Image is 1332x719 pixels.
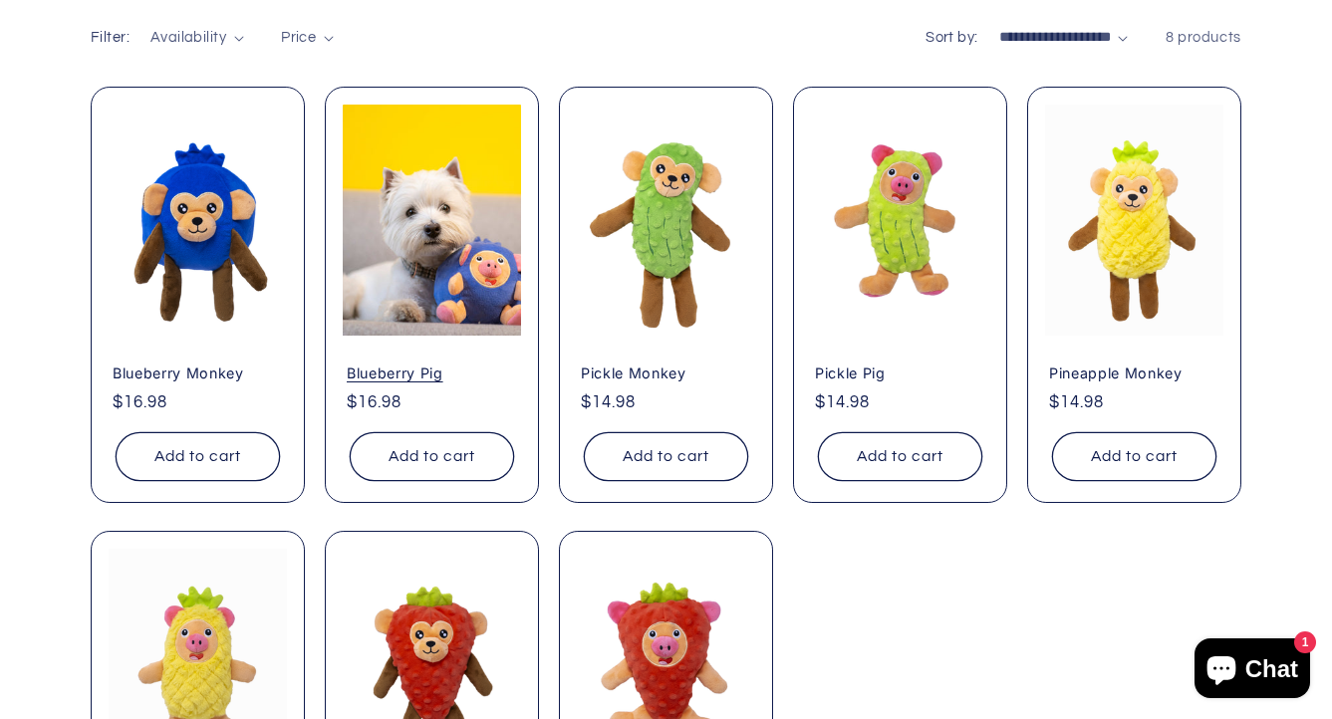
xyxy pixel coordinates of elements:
button: Add to cart [818,432,982,481]
a: Blueberry Pig [347,364,517,382]
span: 8 products [1166,30,1241,45]
inbox-online-store-chat: Shopify online store chat [1189,638,1316,703]
span: Availability [150,30,226,45]
label: Sort by: [926,30,977,45]
button: Add to cart [350,432,514,481]
a: Pineapple Monkey [1049,364,1219,382]
h2: Filter: [91,27,130,49]
button: Add to cart [116,432,280,481]
button: Add to cart [1052,432,1216,481]
a: Pickle Monkey [581,364,751,382]
a: Pickle Pig [815,364,985,382]
a: Blueberry Monkey [113,364,283,382]
button: Add to cart [584,432,748,481]
summary: Availability (0 selected) [150,27,244,49]
span: Price [281,30,316,45]
summary: Price [281,27,334,49]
